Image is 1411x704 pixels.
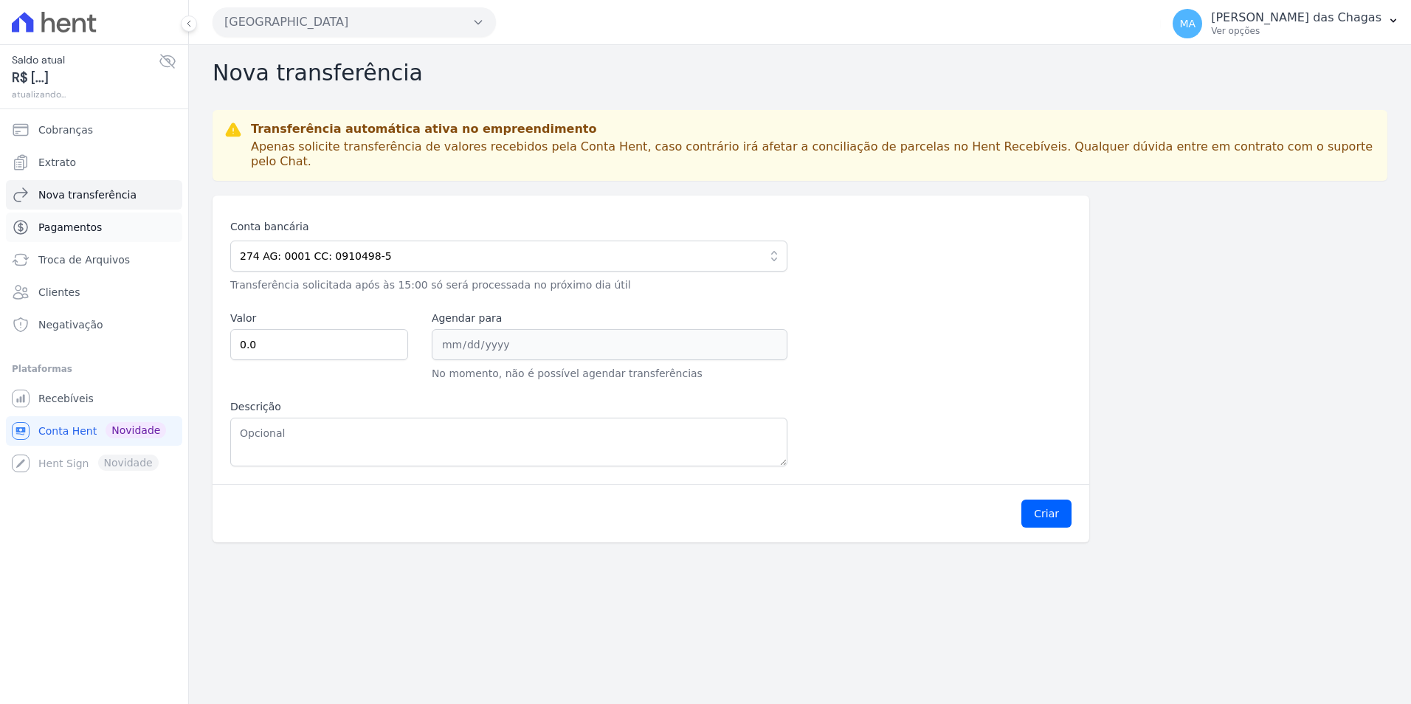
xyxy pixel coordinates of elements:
[6,148,182,177] a: Extrato
[12,88,159,101] span: atualizando...
[6,277,182,307] a: Clientes
[6,213,182,242] a: Pagamentos
[213,7,496,37] button: [GEOGRAPHIC_DATA]
[432,311,787,326] label: Agendar para
[1161,3,1411,44] button: MA [PERSON_NAME] das Chagas Ver opções
[1211,25,1381,37] p: Ver opções
[38,252,130,267] span: Troca de Arquivos
[6,416,182,446] a: Conta Hent Novidade
[432,366,787,382] p: No momento, não é possível agendar transferências
[12,115,176,478] nav: Sidebar
[213,60,1387,86] h2: Nova transferência
[12,52,159,68] span: Saldo atual
[1211,10,1381,25] p: [PERSON_NAME] das Chagas
[230,219,787,235] label: Conta bancária
[230,311,408,326] label: Valor
[230,399,787,415] label: Descrição
[106,422,166,438] span: Novidade
[38,317,103,332] span: Negativação
[6,245,182,275] a: Troca de Arquivos
[1179,18,1196,29] span: MA
[12,360,176,378] div: Plataformas
[6,115,182,145] a: Cobranças
[12,68,159,88] span: R$ [...]
[251,122,1376,137] p: Transferência automática ativa no empreendimento
[6,180,182,210] a: Nova transferência
[38,220,102,235] span: Pagamentos
[38,285,80,300] span: Clientes
[251,139,1376,169] p: Apenas solicite transferência de valores recebidos pela Conta Hent, caso contrário irá afetar a c...
[38,155,76,170] span: Extrato
[38,424,97,438] span: Conta Hent
[38,391,94,406] span: Recebíveis
[6,310,182,339] a: Negativação
[1021,500,1072,528] button: Criar
[38,122,93,137] span: Cobranças
[38,187,137,202] span: Nova transferência
[230,277,787,293] p: Transferência solicitada após às 15:00 só será processada no próximo dia útil
[6,384,182,413] a: Recebíveis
